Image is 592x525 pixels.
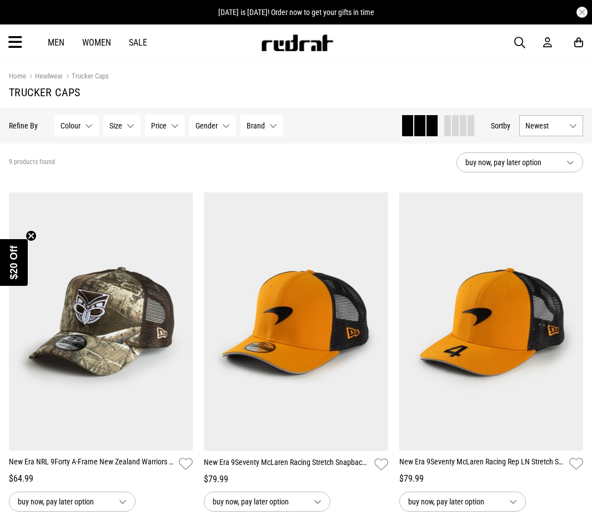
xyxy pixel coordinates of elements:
[9,192,193,450] img: New Era Nrl 9forty A-frame New Zealand Warriors Realtree Trucker Snapback in Brown
[63,72,109,82] a: Trucker Caps
[456,152,583,172] button: buy now, pay later option
[26,230,37,241] button: Close teaser
[103,115,141,136] button: Size
[9,472,193,486] div: $64.99
[204,457,369,473] a: New Era 9Seventy McLaren Racing Stretch Snapback Cap
[465,156,558,169] span: buy now, pay later option
[519,115,583,136] button: Newest
[82,37,111,48] a: Women
[9,456,174,472] a: New Era NRL 9Forty A-Frame New Zealand Warriors Realtree Trucker Snapback
[189,115,236,136] button: Gender
[525,121,565,130] span: Newest
[9,492,136,512] button: buy now, pay later option
[503,121,510,130] span: by
[8,245,19,279] span: $20 Off
[48,37,64,48] a: Men
[145,115,185,136] button: Price
[399,492,526,512] button: buy now, pay later option
[9,121,38,130] p: Refine By
[9,158,55,167] span: 9 products found
[491,119,510,132] button: Sortby
[399,192,583,450] img: New Era 9seventy Mclaren Racing Rep Ln Stretch Snapback Cap in Orange
[61,121,81,130] span: Colour
[260,34,334,51] img: Redrat logo
[109,121,122,130] span: Size
[18,495,110,508] span: buy now, pay later option
[151,121,167,130] span: Price
[408,495,500,508] span: buy now, pay later option
[129,37,147,48] a: Sale
[195,121,218,130] span: Gender
[240,115,283,136] button: Brand
[213,495,305,508] span: buy now, pay later option
[204,192,388,451] img: New Era 9seventy Mclaren Racing Stretch Snapback Cap in Orange
[204,473,388,486] div: $79.99
[26,72,63,82] a: Headwear
[204,492,330,512] button: buy now, pay later option
[9,72,26,80] a: Home
[218,8,374,17] span: [DATE] is [DATE]! Order now to get your gifts in time
[247,121,265,130] span: Brand
[54,115,99,136] button: Colour
[9,86,583,99] h1: Trucker Caps
[399,456,565,472] a: New Era 9Seventy McLaren Racing Rep LN Stretch Snapback Cap
[399,472,583,486] div: $79.99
